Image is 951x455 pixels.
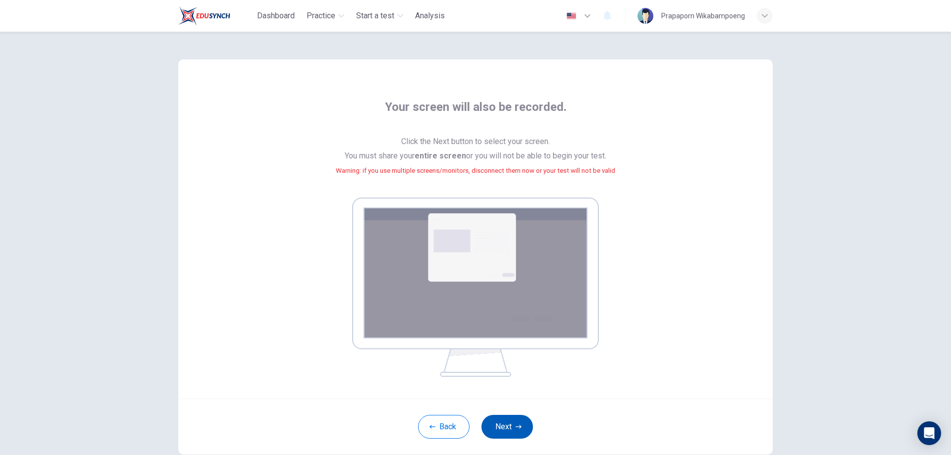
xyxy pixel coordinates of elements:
button: Next [481,415,533,439]
img: Train Test logo [178,6,230,26]
span: Practice [307,10,335,22]
div: Prapaporn Wikabampoeng [661,10,745,22]
a: Train Test logo [178,6,253,26]
img: en [565,12,578,20]
button: Dashboard [253,7,299,25]
span: Analysis [415,10,445,22]
button: Analysis [411,7,449,25]
img: Profile picture [637,8,653,24]
img: screen share example [352,198,599,377]
button: Back [418,415,470,439]
small: Warning: if you use multiple screens/monitors, disconnect them now or your test will not be valid [336,167,615,174]
span: Click the Next button to select your screen. You must share your or you will not be able to begin... [336,135,615,190]
button: Practice [303,7,348,25]
span: Start a test [356,10,394,22]
span: Your screen will also be recorded. [385,99,567,127]
div: Open Intercom Messenger [917,421,941,445]
b: entire screen [415,151,466,160]
button: Start a test [352,7,407,25]
span: Dashboard [257,10,295,22]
